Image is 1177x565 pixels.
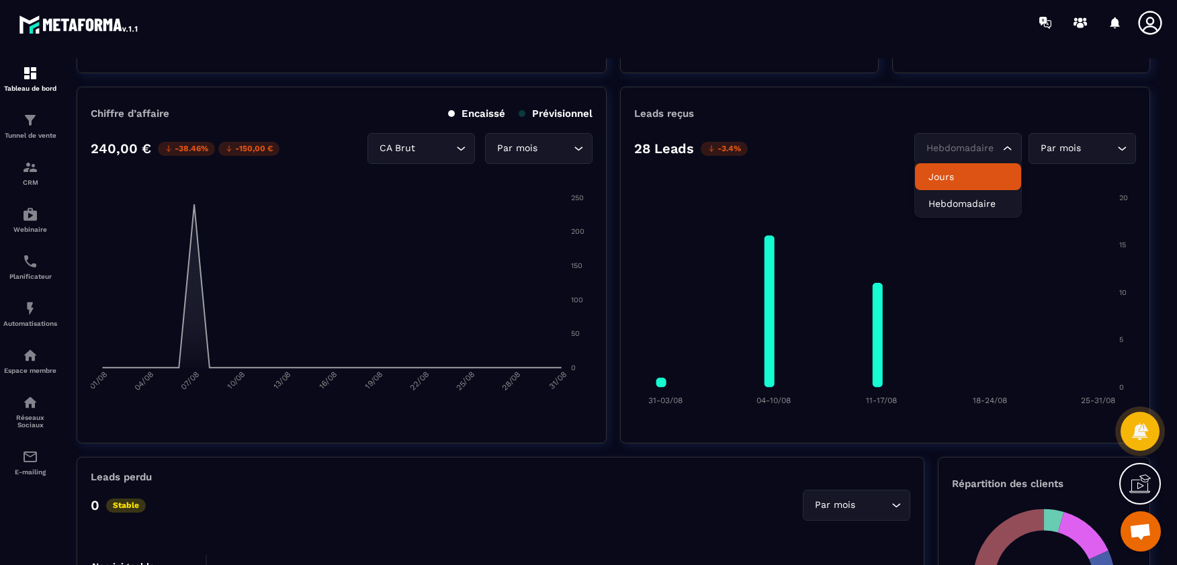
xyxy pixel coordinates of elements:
p: -150,00 € [218,142,279,156]
p: CRM [3,179,57,186]
p: Encaissé [448,107,505,120]
img: automations [22,206,38,222]
p: 28 Leads [634,140,694,157]
p: Espace membre [3,367,57,374]
div: Search for option [1029,133,1136,164]
img: logo [19,12,140,36]
a: automationsautomationsWebinaire [3,196,57,243]
p: -3.4% [701,142,748,156]
tspan: 0 [1119,383,1124,392]
tspan: 31/08 [547,370,568,392]
tspan: 50 [571,329,580,338]
span: Par mois [812,498,858,513]
div: Search for option [367,133,475,164]
a: schedulerschedulerPlanificateur [3,243,57,290]
tspan: 5 [1119,335,1123,344]
tspan: 100 [571,296,583,304]
tspan: 01/08 [88,370,110,392]
p: Tableau de bord [3,85,57,92]
tspan: 18-24/08 [973,396,1007,405]
tspan: 28/08 [500,370,522,392]
p: 240,00 € [91,140,151,157]
tspan: 31-03/08 [648,396,683,405]
p: E-mailing [3,468,57,476]
img: email [22,449,38,465]
p: Leads perdu [91,471,152,483]
p: Prévisionnel [519,107,593,120]
a: social-networksocial-networkRéseaux Sociaux [3,384,57,439]
a: formationformationTunnel de vente [3,102,57,149]
span: CA Brut [376,141,418,156]
input: Search for option [923,141,1000,156]
img: social-network [22,394,38,410]
input: Search for option [858,498,888,513]
tspan: 20 [1119,193,1128,202]
img: formation [22,112,38,128]
a: formationformationTableau de bord [3,55,57,102]
span: Par mois [1037,141,1084,156]
p: Planificateur [3,273,57,280]
p: Chiffre d’affaire [91,107,169,120]
tspan: 11-17/08 [866,396,897,405]
tspan: 07/08 [179,370,202,392]
a: formationformationCRM [3,149,57,196]
tspan: 16/08 [317,370,339,391]
p: Leads reçus [634,107,694,120]
tspan: 04/08 [132,370,155,392]
tspan: 10/08 [225,370,247,391]
a: automationsautomationsAutomatisations [3,290,57,337]
div: Search for option [485,133,593,164]
input: Search for option [540,141,570,156]
p: Stable [106,498,146,513]
div: Search for option [803,490,910,521]
img: formation [22,159,38,175]
div: Search for option [914,133,1022,164]
a: Ouvrir le chat [1121,511,1161,552]
img: scheduler [22,253,38,269]
tspan: 25-31/08 [1081,396,1115,405]
tspan: 150 [571,261,582,270]
p: Webinaire [3,226,57,233]
a: automationsautomationsEspace membre [3,337,57,384]
p: Jours [928,170,1008,183]
tspan: 19/08 [363,370,384,391]
tspan: 04-10/08 [756,396,791,405]
span: Par mois [494,141,540,156]
input: Search for option [418,141,453,156]
p: Automatisations [3,320,57,327]
tspan: 200 [571,227,584,236]
tspan: 15 [1119,241,1126,249]
tspan: 0 [571,363,576,372]
p: Hebdomadaire [928,197,1008,210]
tspan: 250 [571,193,584,202]
p: 0 [91,497,99,513]
p: Répartition des clients [952,478,1136,490]
a: emailemailE-mailing [3,439,57,486]
input: Search for option [1084,141,1114,156]
p: Réseaux Sociaux [3,414,57,429]
tspan: 10 [1119,288,1127,297]
p: Tunnel de vente [3,132,57,139]
img: automations [22,300,38,316]
p: -38.46% [158,142,215,156]
img: formation [22,65,38,81]
tspan: 22/08 [408,370,430,392]
img: automations [22,347,38,363]
tspan: 13/08 [271,370,293,391]
tspan: 25/08 [454,370,476,392]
